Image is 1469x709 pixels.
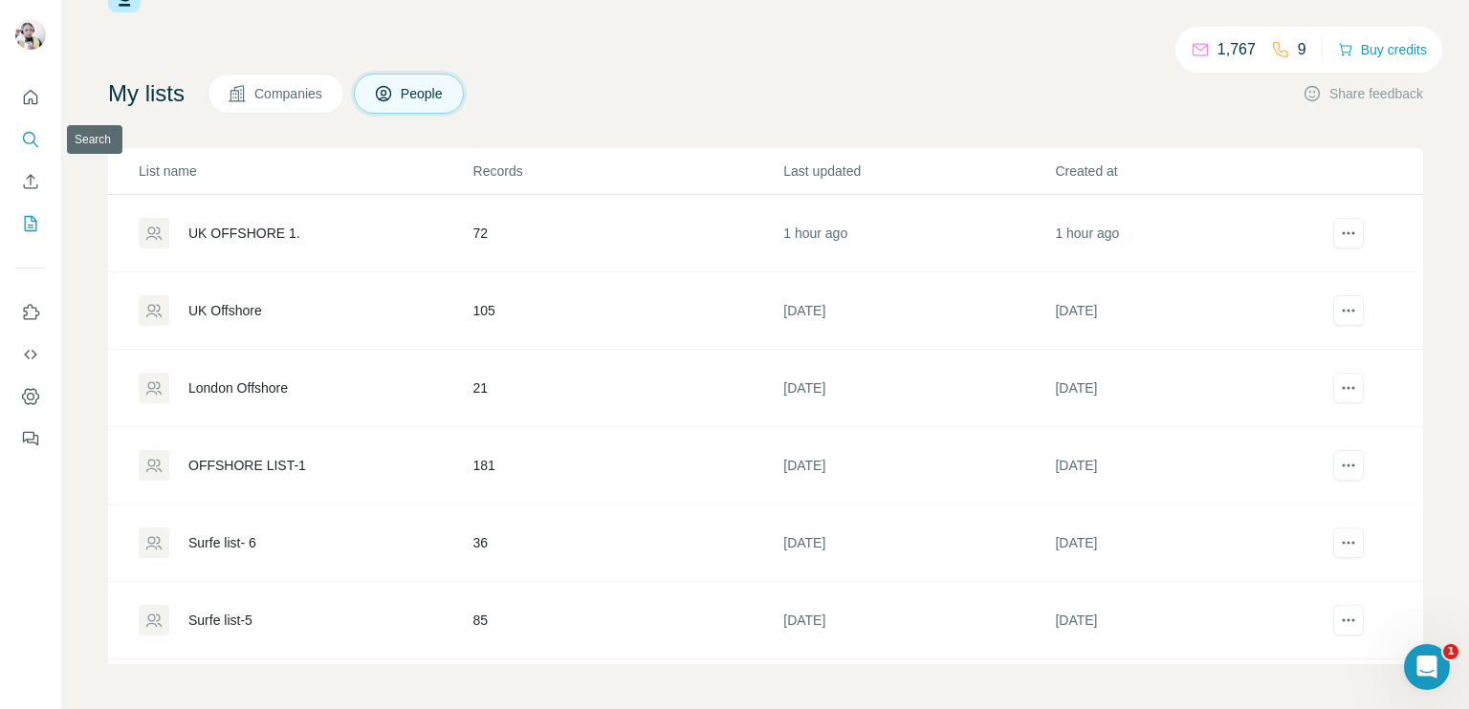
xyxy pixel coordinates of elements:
[1333,218,1364,248] button: actions
[783,161,1053,181] p: Last updated
[15,295,46,330] button: Use Surfe on LinkedIn
[15,379,46,414] button: Dashboard
[188,611,252,630] div: Surfe list-5
[1298,38,1306,61] p: 9
[782,350,1054,427] td: [DATE]
[782,272,1054,350] td: [DATE]
[782,195,1054,272] td: 1 hour ago
[188,301,262,320] div: UK Offshore
[15,337,46,372] button: Use Surfe API
[782,582,1054,659] td: [DATE]
[15,19,46,50] img: Avatar
[401,84,445,103] span: People
[782,427,1054,505] td: [DATE]
[1303,84,1423,103] button: Share feedback
[188,378,288,397] div: London Offshore
[1333,527,1364,558] button: actions
[1054,195,1326,272] td: 1 hour ago
[139,161,471,181] p: List name
[1055,161,1325,181] p: Created at
[1054,350,1326,427] td: [DATE]
[472,350,783,427] td: 21
[188,224,300,243] div: UK OFFSHORE 1.
[472,195,783,272] td: 72
[15,421,46,456] button: Feedback
[254,84,324,103] span: Companies
[1404,644,1450,690] iframe: Intercom live chat
[1217,38,1256,61] p: 1,767
[15,164,46,199] button: Enrich CSV
[1333,605,1364,635] button: actions
[1333,373,1364,403] button: actions
[1333,295,1364,326] button: actions
[472,427,783,505] td: 181
[15,80,46,115] button: Quick start
[1333,450,1364,481] button: actions
[15,206,46,241] button: My lists
[108,78,185,109] h4: My lists
[1054,427,1326,505] td: [DATE]
[188,533,256,552] div: Surfe list- 6
[1054,582,1326,659] td: [DATE]
[472,272,783,350] td: 105
[472,582,783,659] td: 85
[15,122,46,157] button: Search
[782,505,1054,582] td: [DATE]
[473,161,782,181] p: Records
[1443,644,1458,659] span: 1
[1338,36,1427,63] button: Buy credits
[472,505,783,582] td: 36
[1054,272,1326,350] td: [DATE]
[188,456,306,475] div: OFFSHORE LIST-1
[1054,505,1326,582] td: [DATE]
